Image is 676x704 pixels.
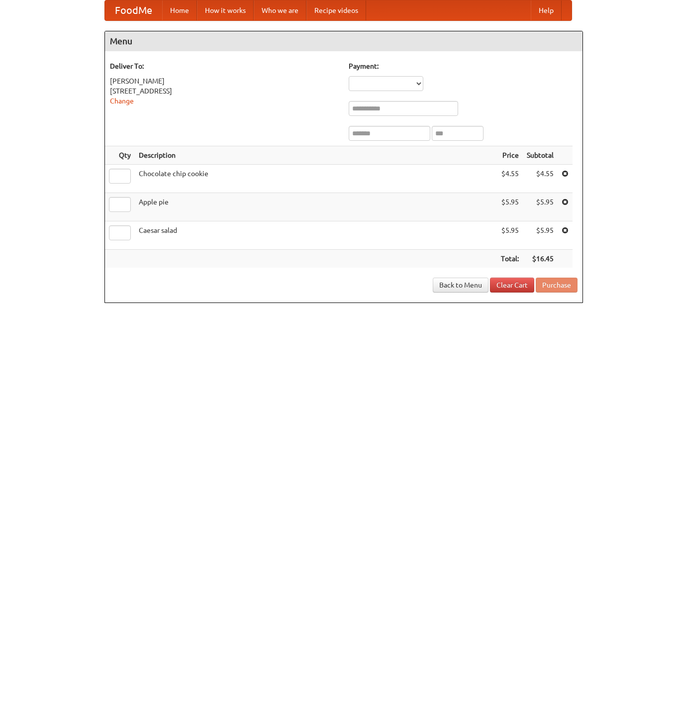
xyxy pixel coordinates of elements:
[531,0,562,20] a: Help
[110,97,134,105] a: Change
[135,193,497,221] td: Apple pie
[110,76,339,86] div: [PERSON_NAME]
[497,165,523,193] td: $4.55
[497,221,523,250] td: $5.95
[105,0,162,20] a: FoodMe
[523,146,558,165] th: Subtotal
[433,278,488,293] a: Back to Menu
[497,193,523,221] td: $5.95
[254,0,306,20] a: Who we are
[523,193,558,221] td: $5.95
[490,278,534,293] a: Clear Cart
[523,221,558,250] td: $5.95
[162,0,197,20] a: Home
[306,0,366,20] a: Recipe videos
[523,250,558,268] th: $16.45
[135,221,497,250] td: Caesar salad
[497,250,523,268] th: Total:
[105,31,582,51] h4: Menu
[497,146,523,165] th: Price
[197,0,254,20] a: How it works
[110,61,339,71] h5: Deliver To:
[110,86,339,96] div: [STREET_ADDRESS]
[349,61,578,71] h5: Payment:
[523,165,558,193] td: $4.55
[536,278,578,293] button: Purchase
[105,146,135,165] th: Qty
[135,165,497,193] td: Chocolate chip cookie
[135,146,497,165] th: Description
